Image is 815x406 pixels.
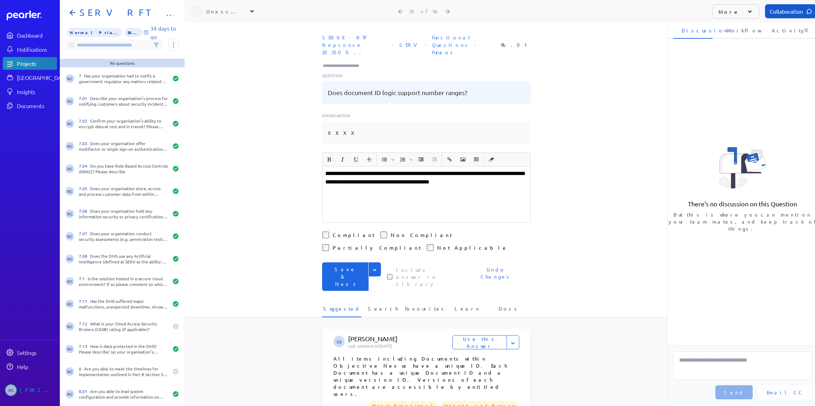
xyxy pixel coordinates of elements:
div: Do you have Role Based Access Controls (RBAC)? Please describe [79,163,168,174]
button: Bold [323,154,335,165]
span: Robert Craig [65,232,74,241]
span: Suggested [323,305,361,317]
button: Italic [337,154,349,165]
button: Increase Indent [415,154,427,165]
label: Partially Compliant [333,244,421,251]
span: Robert Craig [65,255,74,263]
div: Unassigned [206,8,242,15]
span: Gary Somerville [333,336,345,347]
button: Send [715,385,753,399]
span: Insert link [443,154,456,165]
span: Sheet: SERV [396,38,422,51]
span: 7.06 [79,208,90,214]
a: Notifications [3,43,57,56]
span: Favourites [405,305,446,317]
button: Insert Unordered List [378,154,390,165]
span: 7 [79,73,84,79]
a: Projects [3,57,57,70]
div: Are you able to meet the timelines for implementation outlined in Part B Section 5. Project Timel... [79,366,168,377]
span: 7.11 [79,298,90,304]
div: 96 questions [110,60,134,66]
button: Insert table [470,154,482,165]
span: 7.13 [79,343,90,349]
span: Robert Craig [65,322,74,331]
p: Last updated on [DATE] [348,343,452,349]
a: Insights [3,85,57,98]
span: Email CC [767,389,803,396]
button: Expand [368,262,381,276]
button: Insert Image [457,154,469,165]
button: Underline [350,154,362,165]
span: Robert Craig [65,142,74,150]
div: Does your organisation hold any information security or privacy certifications (e.g. ISO27001, SO... [79,208,168,219]
button: Use this Answer [452,335,507,349]
div: Does your organisation store, access and process customer data from within [GEOGRAPHIC_DATA] only? [79,186,168,197]
span: Robert Craig [65,390,74,398]
span: Learn [454,305,480,317]
span: Robert Craig [5,384,17,396]
span: Robert Craig [65,367,74,376]
div: How is data protected in the DMS? Please describe: (a) your organisation’s procedures for protect... [79,343,168,355]
label: Not Applicable [437,244,508,251]
button: Save & Next [322,262,369,291]
a: Dashboard [7,11,57,20]
span: Robert Craig [65,164,74,173]
button: Undo Changes [462,262,531,291]
span: Robert Craig [65,210,74,218]
li: Activity [763,22,803,39]
span: Section: Functional Questions - Futures [429,31,491,59]
div: Projects [17,60,56,67]
span: 7.02 [79,118,90,124]
a: Dashboard [3,29,57,42]
span: 8.01 [79,388,90,394]
p: Question [322,72,531,79]
div: Insights [17,88,56,95]
div: Confirm your organisation’s ability to encrypt data at rest and in transit? Please describe the m... [79,118,168,129]
span: Undo Changes [470,266,522,287]
a: Settings [3,346,57,359]
span: Robert Craig [65,97,74,105]
p: [PERSON_NAME] [348,335,452,343]
span: Increase Indent [415,154,427,165]
span: Priority [67,28,122,37]
div: Does the DMS use any Artificial Intelligence (defined at SERV as the ability of machines to perfo... [79,253,168,264]
span: 7.04 [79,163,90,169]
div: Describe your organisation’s process for notifying customers about security incidents, bugs or vu... [79,95,168,107]
div: Does your organisation offer multifactor or single sign-on authentication options (such as Azure ... [79,140,168,152]
span: Strike through [363,154,376,165]
button: Expand [507,335,519,349]
span: Robert Craig [65,300,74,308]
span: 7.05 [79,186,90,191]
pre: Does document ID logic support number ranges? [328,87,467,98]
span: Decrease Indent [428,154,441,165]
span: 56% of Questions Completed [125,28,142,37]
label: Non Compliant [391,231,452,238]
label: This checkbox controls whether your answer will be included in the Answer Library for future use [396,266,456,287]
div: Settings [17,349,56,356]
button: Clear Formatting [485,154,497,165]
div: Notifications [17,46,56,53]
span: Bold [323,154,336,165]
input: This checkbox controls whether your answer will be included in the Answer Library for future use [387,274,393,280]
span: Insert Ordered List [396,154,414,165]
div: 76 of 96 [409,8,440,14]
p: Information [322,112,531,119]
span: Document: SERVE - RTF Repsonse 202509.xlsx [319,31,390,59]
span: Clear Formatting [485,154,498,165]
div: Is the solution hosted in a secure cloud environment? If so please comment on which one. [79,276,168,287]
a: Documents [3,99,57,112]
a: [GEOGRAPHIC_DATA] [3,71,57,84]
span: 7.07 [79,231,90,236]
span: 8 [79,366,84,371]
label: Compliant [333,231,375,238]
button: Strike through [363,154,375,165]
span: Reference Number: 9b.01 [498,38,533,51]
div: [GEOGRAPHIC_DATA] [17,74,69,81]
div: Help [17,363,56,370]
span: Robert Craig [65,345,74,353]
span: 7.1 [79,276,88,281]
span: Robert Craig [65,277,74,286]
p: There's no discussion on this Question [688,200,797,208]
